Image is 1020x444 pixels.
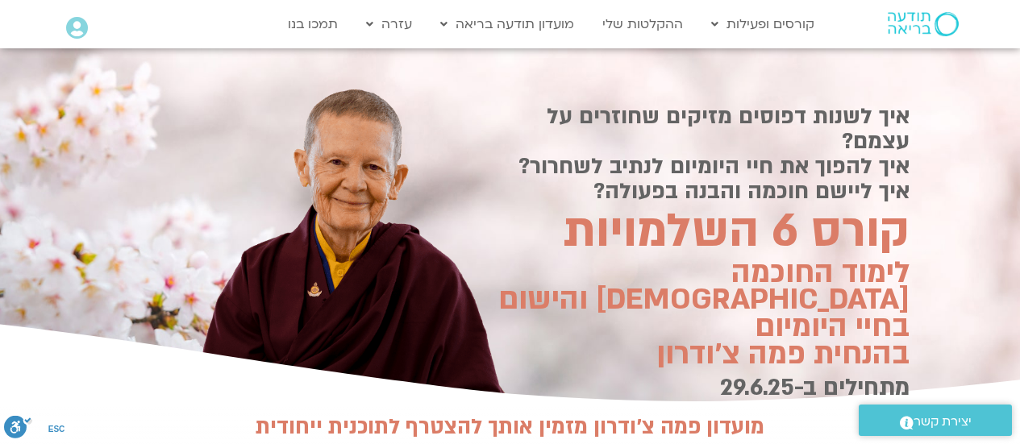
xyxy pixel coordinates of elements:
span: יצירת קשר [914,411,972,433]
h2: קורס 6 השלמויות [474,210,910,253]
img: תודעה בריאה [888,12,959,36]
a: עזרה [358,9,420,39]
a: ההקלטות שלי [594,9,691,39]
h2: מתחילים ב-29.6.25 [474,374,910,400]
a: תמכו בנו [280,9,346,39]
a: קורסים ופעילות [703,9,822,39]
h2: איך לשנות דפוסים מזיקים שחוזרים על עצמם? איך להפוך את חיי היומיום לנתיב לשחרור? איך ליישם חוכמה ו... [474,104,910,204]
h2: לימוד החוכמה [DEMOGRAPHIC_DATA] והישום בחיי היומיום בהנחית פמה צ׳ודרון [474,259,910,367]
a: מועדון תודעה בריאה [432,9,582,39]
a: יצירת קשר [859,405,1012,436]
h2: מועדון פמה צ׳ודרון מזמין אותך להצטרף לתוכנית ייחודית [172,415,849,439]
